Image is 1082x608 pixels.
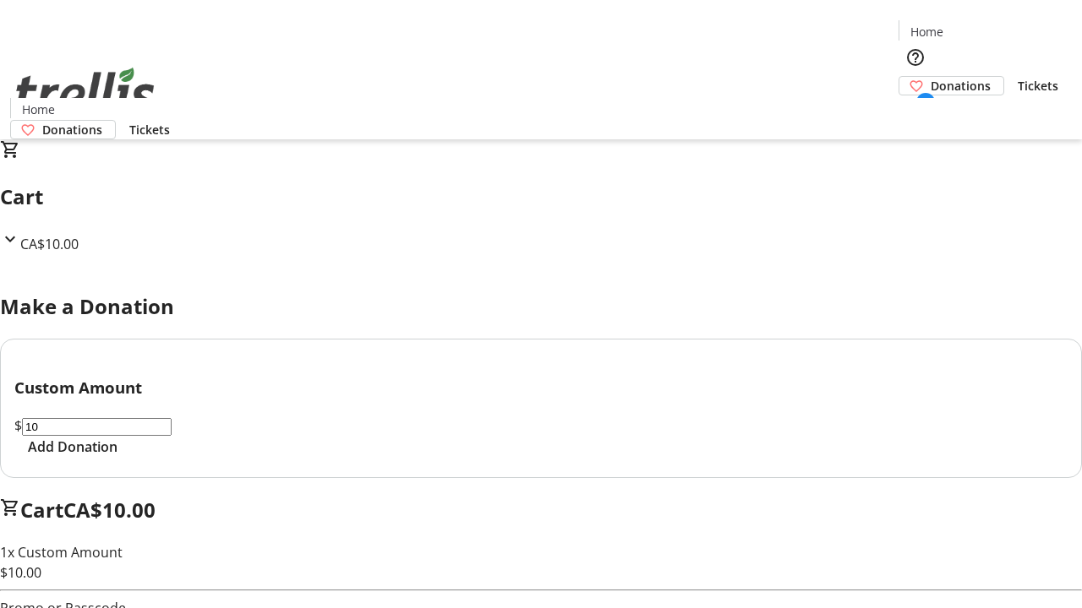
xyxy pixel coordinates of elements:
[14,376,1068,399] h3: Custom Amount
[1004,77,1072,95] a: Tickets
[931,77,991,95] span: Donations
[129,121,170,138] span: Tickets
[14,416,22,435] span: $
[22,418,172,436] input: Donation Amount
[1018,77,1058,95] span: Tickets
[10,120,116,139] a: Donations
[14,437,131,457] button: Add Donation
[42,121,102,138] span: Donations
[899,23,954,41] a: Home
[899,95,932,129] button: Cart
[11,100,65,118] a: Home
[20,235,79,253] span: CA$10.00
[63,496,156,524] span: CA$10.00
[22,100,55,118] span: Home
[899,76,1004,95] a: Donations
[899,41,932,74] button: Help
[116,121,183,138] a: Tickets
[910,23,943,41] span: Home
[28,437,117,457] span: Add Donation
[10,49,161,133] img: Orient E2E Organization Bl9wGeQ9no's Logo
